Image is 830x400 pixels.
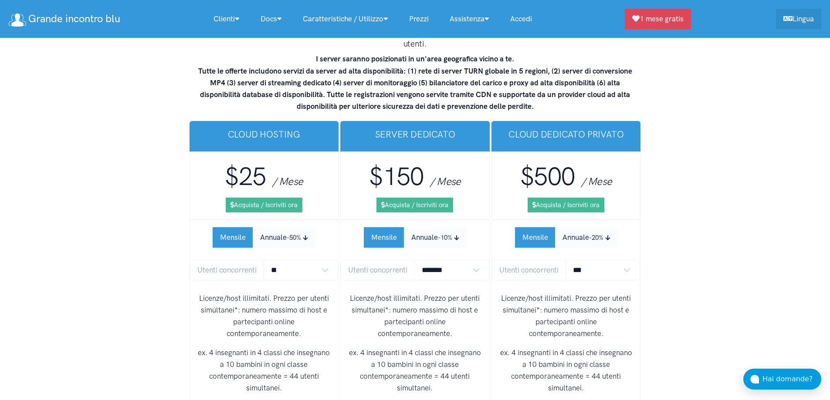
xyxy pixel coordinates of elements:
[438,234,452,242] small: -10%
[399,10,439,28] a: Prezzi
[253,227,315,248] button: Annuale-50%
[203,10,250,28] a: Clienti
[404,227,466,248] button: Annuale-10%
[499,292,634,340] p: Licenze/host illimitati. Prezzo per utenti simultanei*: numero massimo di host e partecipanti onl...
[762,373,821,385] div: Hai domande?
[213,227,253,248] button: Mensile
[430,175,461,188] span: / Mese
[197,292,332,340] p: Licenze/host illimitati. Prezzo per utenti simultanei*: numero massimo di host e partecipanti onl...
[439,10,500,28] a: Assistenza
[287,234,301,242] small: -50%
[341,260,415,280] span: Utenti concorrenti
[272,175,303,188] span: / Mese
[292,10,399,28] a: Caratteristiche / Utilizzo
[499,347,634,394] p: ex. 4 insegnanti in 4 classi che insegnano a 10 bambini in ogni classe contemporaneamente = 44 ut...
[364,227,404,248] button: Mensile
[376,198,453,212] a: Acquista / Iscriviti ora
[226,198,302,212] a: Acquista / Iscriviti ora
[520,161,575,192] span: $500
[225,161,266,192] span: $25
[364,227,466,248] div: Subscription Period
[198,54,632,111] strong: I server saranno posizionati in un'area geografica vicino a te. Tutte le offerte includono serviz...
[369,161,424,192] span: $150
[743,369,821,390] button: Hai domande?
[213,227,315,248] div: Subscription Period
[197,347,332,394] p: ex. 4 insegnanti in 4 classi che insegnano a 10 bambini in ogni classe contemporaneamente = 44 ut...
[589,234,603,242] small: -20%
[190,260,264,280] span: Utenti concorrenti
[776,9,821,29] a: Lingua
[581,175,612,188] span: / Mese
[555,227,617,248] button: Annuale-20%
[500,10,542,28] a: Accedi
[498,128,634,141] h3: Cloud dedicato privato
[625,9,691,29] a: 1 mese gratis
[348,347,482,394] p: ex. 4 insegnanti in 4 classi che insegnano a 10 bambini in ogni classe contemporaneamente = 44 ut...
[196,128,332,141] h3: cloud hosting
[528,198,604,212] a: Acquista / Iscriviti ora
[492,260,566,280] span: Utenti concorrenti
[348,292,482,340] p: Licenze/host illimitati. Prezzo per utenti simultanei*: numero massimo di host e partecipanti onl...
[250,10,292,28] a: Docs
[9,13,26,27] img: logo
[9,10,120,28] a: Grande incontro blu
[515,227,617,248] div: Subscription Period
[515,227,556,248] button: Mensile
[347,128,483,141] h3: Server Dedicato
